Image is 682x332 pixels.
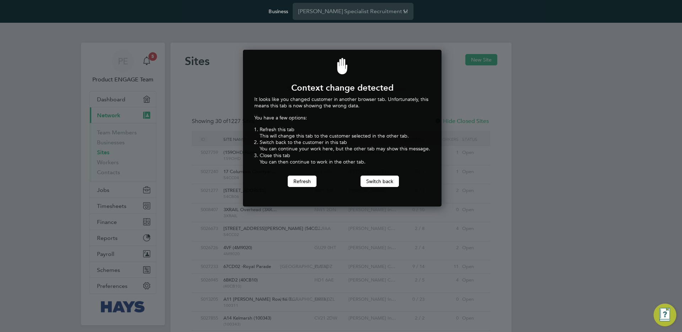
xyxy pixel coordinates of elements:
p: It looks like you changed customer in another browser tab. Unfortunately, this means this tab is ... [254,96,430,109]
button: Switch back [361,176,399,187]
label: Business [269,8,288,15]
li: Refresh this tab This will change this tab to the customer selected in the other tab. [260,126,430,139]
button: Refresh [288,176,316,187]
button: Engage Resource Center [654,304,676,326]
li: Close this tab You can then continue to work in the other tab. [260,152,430,165]
li: Switch back to the customer in this tab You can continue your work here, but the other tab may sh... [260,139,430,152]
p: You have a few options: [254,114,430,121]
